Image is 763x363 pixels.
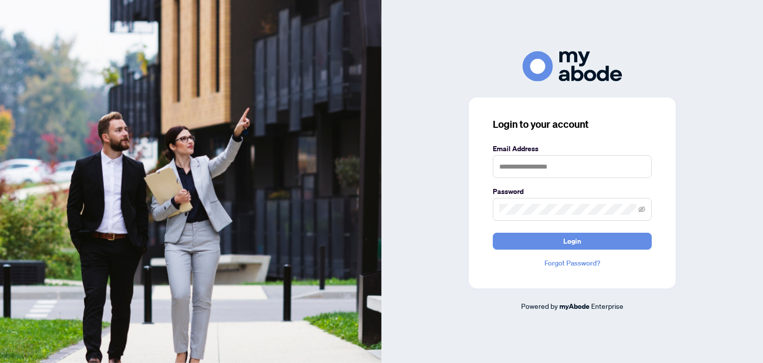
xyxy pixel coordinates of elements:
button: Login [493,233,652,250]
span: eye-invisible [638,206,645,213]
h3: Login to your account [493,117,652,131]
span: Enterprise [591,301,623,310]
span: Login [563,233,581,249]
img: ma-logo [523,51,622,82]
span: Powered by [521,301,558,310]
label: Email Address [493,143,652,154]
a: Forgot Password? [493,258,652,269]
label: Password [493,186,652,197]
a: myAbode [559,301,590,312]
